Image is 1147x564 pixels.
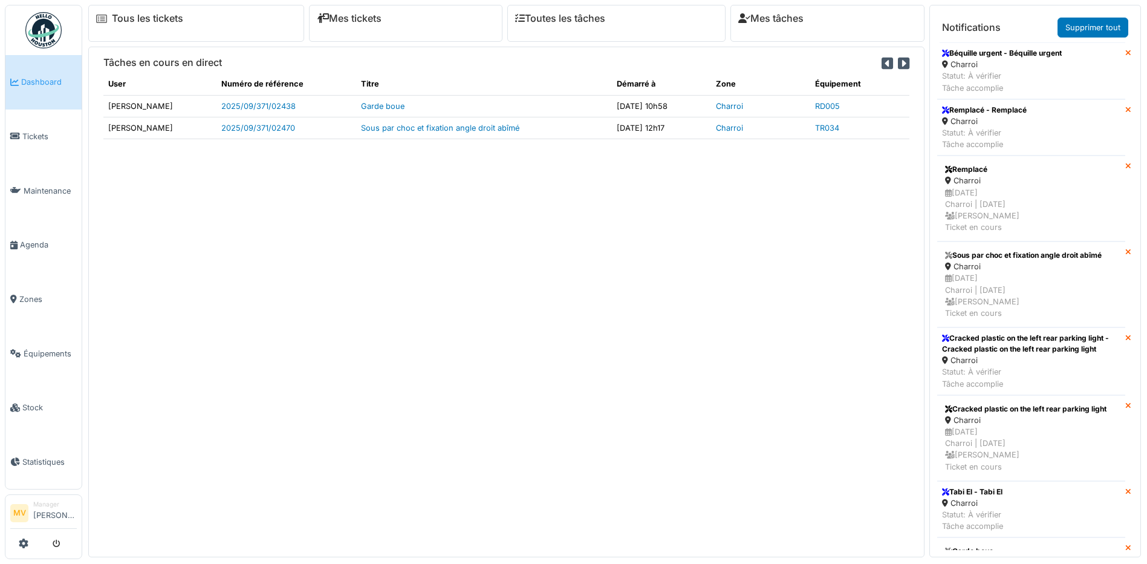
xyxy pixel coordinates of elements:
div: Charroi [942,355,1120,366]
a: 2025/09/371/02438 [221,102,296,111]
th: Numéro de référence [216,73,356,95]
a: Béquille urgent - Béquille urgent Charroi Statut: À vérifierTâche accomplie [937,42,1125,99]
div: Charroi [945,175,1117,186]
div: [DATE] Charroi | [DATE] [PERSON_NAME] Ticket en cours [945,272,1117,319]
th: Titre [356,73,612,95]
a: Tous les tickets [112,13,183,24]
a: Tabi El - Tabi El Charroi Statut: À vérifierTâche accomplie [937,481,1125,538]
img: Badge_color-CXgf-gQk.svg [25,12,62,48]
a: Zones [5,272,82,327]
span: Agenda [20,239,77,251]
a: Sous par choc et fixation angle droit abîmé [361,123,519,133]
a: Mes tâches [738,13,804,24]
div: Statut: À vérifier Tâche accomplie [942,366,1120,389]
div: Charroi [945,261,1117,272]
div: Remplacé - Remplacé [942,105,1027,116]
a: Statistiques [5,435,82,490]
a: Dashboard [5,55,82,110]
td: [PERSON_NAME] [103,117,216,139]
a: Équipements [5,326,82,381]
a: Stock [5,381,82,435]
div: Béquille urgent - Béquille urgent [942,48,1062,59]
div: Statut: À vérifier Tâche accomplie [942,127,1027,150]
a: TR034 [815,123,839,133]
div: Garde boue [945,546,1117,557]
div: Tabi El - Tabi El [942,487,1003,497]
th: Démarré à [612,73,711,95]
li: MV [10,504,28,522]
span: Tickets [22,131,77,142]
a: MV Manager[PERSON_NAME] [10,500,77,529]
a: Charroi [716,102,743,111]
a: Cracked plastic on the left rear parking light - Cracked plastic on the left rear parking light C... [937,327,1125,395]
div: Cracked plastic on the left rear parking light [945,404,1117,415]
div: Charroi [945,415,1117,426]
div: [DATE] Charroi | [DATE] [PERSON_NAME] Ticket en cours [945,426,1117,473]
h6: Notifications [942,22,1001,33]
th: Zone [711,73,810,95]
div: Statut: À vérifier Tâche accomplie [942,70,1062,93]
span: Zones [19,293,77,305]
a: Garde boue [361,102,405,111]
a: Cracked plastic on the left rear parking light Charroi [DATE]Charroi | [DATE] [PERSON_NAME]Ticket... [937,395,1125,481]
a: Toutes les tâches [515,13,605,24]
div: Charroi [942,116,1027,127]
div: [DATE] Charroi | [DATE] [PERSON_NAME] Ticket en cours [945,187,1117,234]
a: Sous par choc et fixation angle droit abîmé Charroi [DATE]Charroi | [DATE] [PERSON_NAME]Ticket en... [937,241,1125,327]
a: Charroi [716,123,743,133]
td: [DATE] 12h17 [612,117,711,139]
div: Sous par choc et fixation angle droit abîmé [945,250,1117,261]
div: Charroi [942,497,1003,509]
a: Remplacé Charroi [DATE]Charroi | [DATE] [PERSON_NAME]Ticket en cours [937,156,1125,241]
span: Maintenance [24,185,77,197]
th: Équipement [810,73,909,95]
span: Dashboard [21,76,77,88]
td: [PERSON_NAME] [103,95,216,117]
div: Charroi [942,59,1062,70]
span: Stock [22,402,77,413]
span: translation missing: fr.shared.user [108,79,126,88]
a: Remplacé - Remplacé Charroi Statut: À vérifierTâche accomplie [937,99,1125,156]
span: Équipements [24,348,77,359]
a: Maintenance [5,163,82,218]
a: Supprimer tout [1058,18,1128,38]
a: RD005 [815,102,840,111]
span: Statistiques [22,456,77,468]
a: Mes tickets [317,13,382,24]
td: [DATE] 10h58 [612,95,711,117]
div: Statut: À vérifier Tâche accomplie [942,509,1003,532]
h6: Tâches en cours en direct [103,57,222,68]
div: Remplacé [945,164,1117,175]
div: Manager [33,500,77,509]
a: 2025/09/371/02470 [221,123,295,133]
a: Tickets [5,110,82,164]
div: Cracked plastic on the left rear parking light - Cracked plastic on the left rear parking light [942,333,1120,355]
a: Agenda [5,218,82,272]
li: [PERSON_NAME] [33,500,77,526]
